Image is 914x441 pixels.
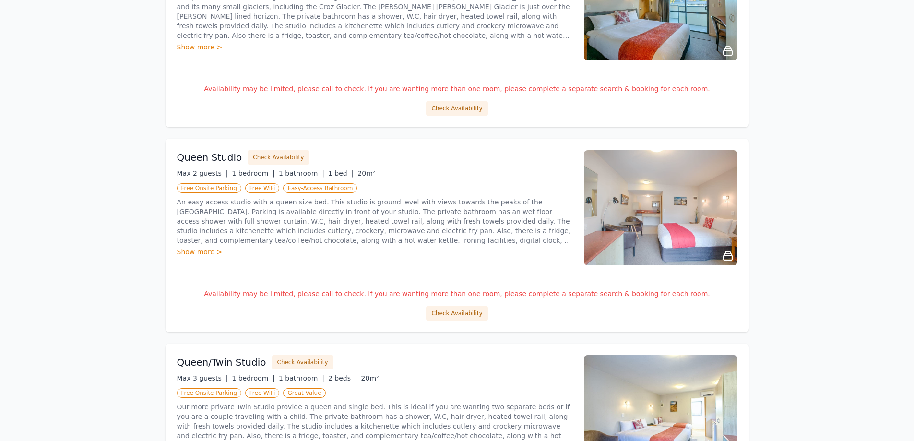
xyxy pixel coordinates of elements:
button: Check Availability [426,306,487,321]
span: 1 bathroom | [279,169,324,177]
span: Free Onsite Parking [177,183,241,193]
span: Great Value [283,388,325,398]
button: Check Availability [426,101,487,116]
div: Show more > [177,247,572,257]
span: 1 bedroom | [232,169,275,177]
span: 20m² [357,169,375,177]
span: Max 2 guests | [177,169,228,177]
button: Check Availability [272,355,333,369]
button: Check Availability [248,150,309,165]
span: Easy-Access Bathroom [283,183,357,193]
span: Free WiFi [245,388,280,398]
span: Max 3 guests | [177,374,228,382]
h3: Queen Studio [177,151,242,164]
div: Show more > [177,42,572,52]
span: 20m² [361,374,379,382]
p: An easy access studio with a queen size bed. This studio is ground level with views towards the p... [177,197,572,245]
h3: Queen/Twin Studio [177,356,266,369]
span: 2 beds | [328,374,357,382]
span: Free WiFi [245,183,280,193]
span: 1 bedroom | [232,374,275,382]
span: 1 bathroom | [279,374,324,382]
p: Availability may be limited, please call to check. If you are wanting more than one room, please ... [177,84,737,94]
p: Availability may be limited, please call to check. If you are wanting more than one room, please ... [177,289,737,298]
span: Free Onsite Parking [177,388,241,398]
span: 1 bed | [328,169,354,177]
